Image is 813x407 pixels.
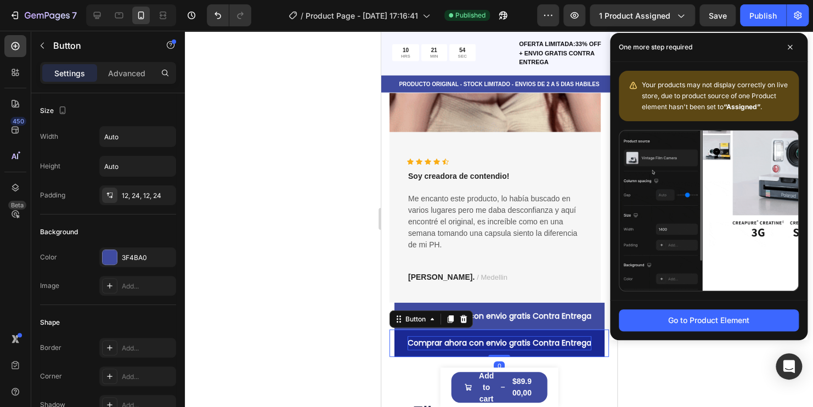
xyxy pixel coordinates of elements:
[100,156,176,176] input: Auto
[709,11,727,20] span: Save
[4,4,82,26] button: 7
[724,103,760,111] b: “Assigned”
[72,9,77,22] p: 7
[40,252,57,262] div: Color
[619,309,799,331] button: Go to Product Element
[8,201,26,210] div: Beta
[40,104,69,118] div: Size
[306,10,418,21] span: Product Page - [DATE] 17:16:41
[776,353,802,380] div: Open Intercom Messenger
[40,371,62,381] div: Corner
[599,10,670,21] span: 1 product assigned
[740,4,786,26] button: Publish
[40,227,78,237] div: Background
[619,42,692,53] p: One more step required
[122,281,173,291] div: Add...
[100,127,176,146] input: Auto
[54,67,85,79] p: Settings
[122,343,173,353] div: Add...
[122,253,173,263] div: 3F4BA0
[699,4,736,26] button: Save
[455,10,485,20] span: Published
[207,4,251,26] div: Undo/Redo
[40,190,65,200] div: Padding
[40,132,58,142] div: Width
[381,31,617,407] iframe: Design area
[642,81,788,111] span: Your products may not display correctly on live store, due to product source of one Product eleme...
[108,67,145,79] p: Advanced
[40,281,59,291] div: Image
[10,117,26,126] div: 450
[590,4,695,26] button: 1 product assigned
[40,318,60,327] div: Shape
[40,161,60,171] div: Height
[749,10,777,21] div: Publish
[301,10,303,21] span: /
[122,191,173,201] div: 12, 24, 12, 24
[53,39,146,52] p: Button
[122,372,173,382] div: Add...
[40,343,61,353] div: Border
[668,314,749,326] div: Go to Product Element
